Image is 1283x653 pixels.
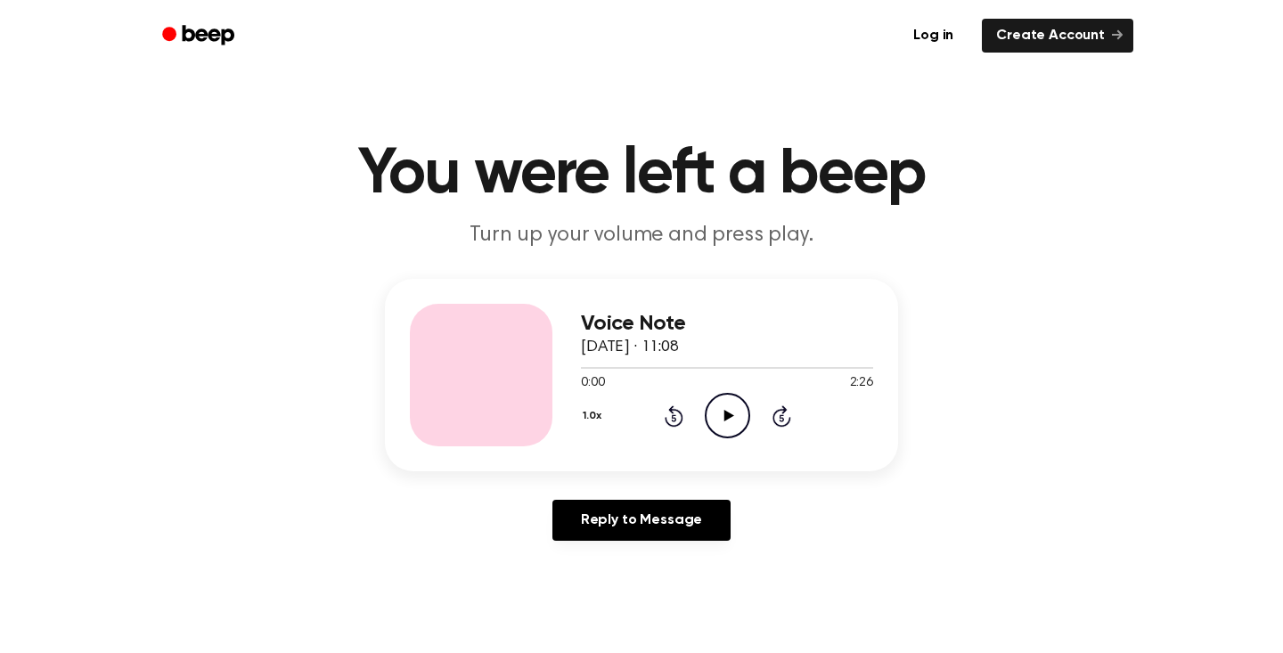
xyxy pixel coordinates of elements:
[185,143,1098,207] h1: You were left a beep
[895,15,971,56] a: Log in
[982,19,1133,53] a: Create Account
[552,500,731,541] a: Reply to Message
[581,339,679,355] span: [DATE] · 11:08
[581,374,604,393] span: 0:00
[299,221,984,250] p: Turn up your volume and press play.
[850,374,873,393] span: 2:26
[581,401,608,431] button: 1.0x
[150,19,250,53] a: Beep
[581,312,873,336] h3: Voice Note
